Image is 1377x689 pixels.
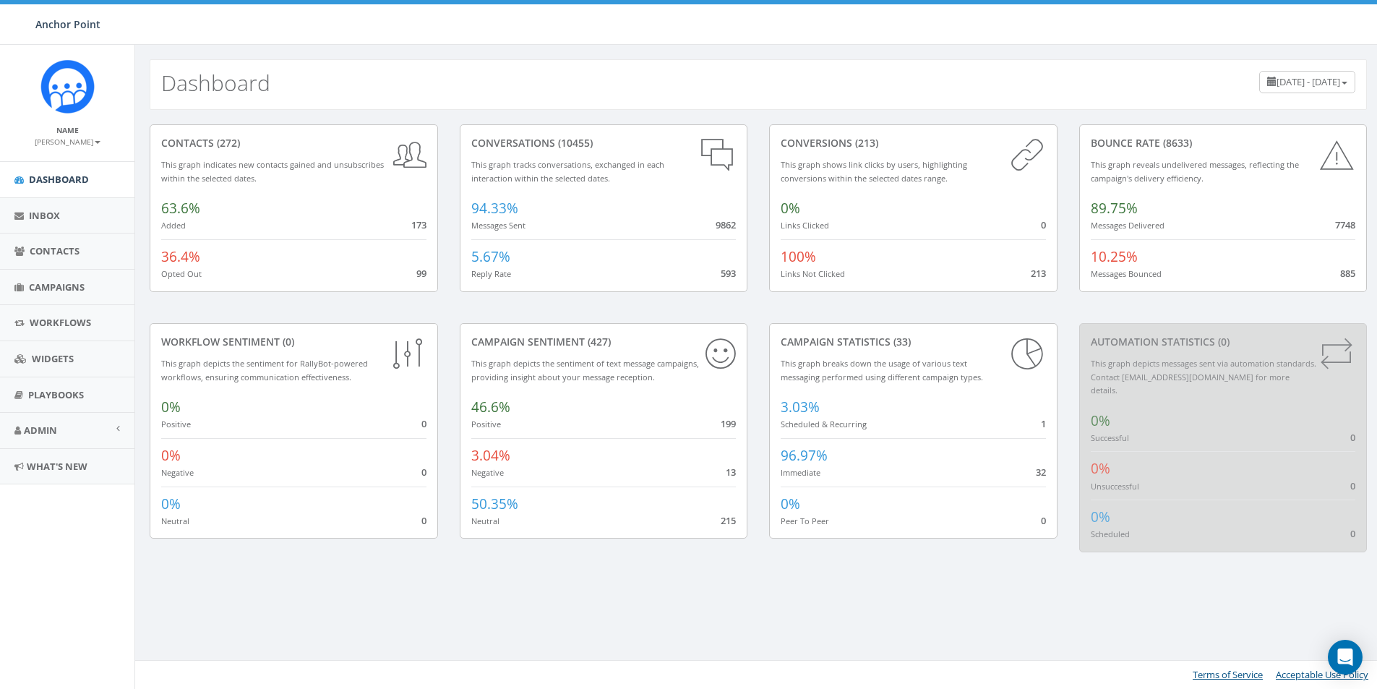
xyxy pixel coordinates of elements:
[1160,136,1192,150] span: (8633)
[781,398,820,416] span: 3.03%
[161,419,191,429] small: Positive
[1091,411,1110,430] span: 0%
[1036,466,1046,479] span: 32
[161,358,368,382] small: This graph depicts the sentiment for RallyBot-powered workflows, ensuring communication effective...
[1091,335,1356,349] div: Automation Statistics
[1276,668,1368,681] a: Acceptable Use Policy
[161,247,200,266] span: 36.4%
[726,466,736,479] span: 13
[781,247,816,266] span: 100%
[1091,159,1299,184] small: This graph reveals undelivered messages, reflecting the campaign's delivery efficiency.
[781,515,829,526] small: Peer To Peer
[1091,459,1110,478] span: 0%
[1350,479,1355,492] span: 0
[35,17,100,31] span: Anchor Point
[781,268,845,279] small: Links Not Clicked
[781,467,820,478] small: Immediate
[781,159,967,184] small: This graph shows link clicks by users, highlighting conversions within the selected dates range.
[471,159,664,184] small: This graph tracks conversations, exchanged in each interaction within the selected dates.
[421,417,426,430] span: 0
[161,136,426,150] div: contacts
[781,199,800,218] span: 0%
[29,173,89,186] span: Dashboard
[161,71,270,95] h2: Dashboard
[1277,75,1340,88] span: [DATE] - [DATE]
[27,460,87,473] span: What's New
[781,220,829,231] small: Links Clicked
[471,247,510,266] span: 5.67%
[471,358,699,382] small: This graph depicts the sentiment of text message campaigns, providing insight about your message ...
[1091,247,1138,266] span: 10.25%
[471,446,510,465] span: 3.04%
[161,159,384,184] small: This graph indicates new contacts gained and unsubscribes within the selected dates.
[471,136,737,150] div: conversations
[161,335,426,349] div: Workflow Sentiment
[471,199,518,218] span: 94.33%
[1091,481,1139,492] small: Unsuccessful
[471,419,501,429] small: Positive
[30,244,80,257] span: Contacts
[471,515,499,526] small: Neutral
[421,514,426,527] span: 0
[1091,268,1162,279] small: Messages Bounced
[1031,267,1046,280] span: 213
[28,388,84,401] span: Playbooks
[161,398,181,416] span: 0%
[585,335,611,348] span: (427)
[32,352,74,365] span: Widgets
[781,419,867,429] small: Scheduled & Recurring
[56,125,79,135] small: Name
[24,424,57,437] span: Admin
[471,220,526,231] small: Messages Sent
[471,495,518,513] span: 50.35%
[1215,335,1230,348] span: (0)
[30,316,91,329] span: Workflows
[161,446,181,465] span: 0%
[852,136,878,150] span: (213)
[1350,431,1355,444] span: 0
[161,515,189,526] small: Neutral
[471,467,504,478] small: Negative
[1091,136,1356,150] div: Bounce Rate
[555,136,593,150] span: (10455)
[161,268,202,279] small: Opted Out
[214,136,240,150] span: (272)
[161,495,181,513] span: 0%
[471,268,511,279] small: Reply Rate
[40,59,95,114] img: Rally_platform_Icon_1.png
[781,358,983,382] small: This graph breaks down the usage of various text messaging performed using different campaign types.
[1091,508,1110,526] span: 0%
[781,335,1046,349] div: Campaign Statistics
[781,446,828,465] span: 96.97%
[721,514,736,527] span: 215
[1091,199,1138,218] span: 89.75%
[35,137,100,147] small: [PERSON_NAME]
[1041,218,1046,231] span: 0
[1335,218,1355,231] span: 7748
[1091,432,1129,443] small: Successful
[161,199,200,218] span: 63.6%
[280,335,294,348] span: (0)
[29,209,60,222] span: Inbox
[471,398,510,416] span: 46.6%
[1350,527,1355,540] span: 0
[1193,668,1263,681] a: Terms of Service
[1340,267,1355,280] span: 885
[781,495,800,513] span: 0%
[891,335,911,348] span: (33)
[29,281,85,294] span: Campaigns
[35,134,100,147] a: [PERSON_NAME]
[161,220,186,231] small: Added
[1328,640,1363,675] div: Open Intercom Messenger
[421,466,426,479] span: 0
[411,218,426,231] span: 173
[721,267,736,280] span: 593
[1091,528,1130,539] small: Scheduled
[471,335,737,349] div: Campaign Sentiment
[1041,514,1046,527] span: 0
[1091,220,1164,231] small: Messages Delivered
[416,267,426,280] span: 99
[161,467,194,478] small: Negative
[1091,358,1316,395] small: This graph depicts messages sent via automation standards. Contact [EMAIL_ADDRESS][DOMAIN_NAME] f...
[716,218,736,231] span: 9862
